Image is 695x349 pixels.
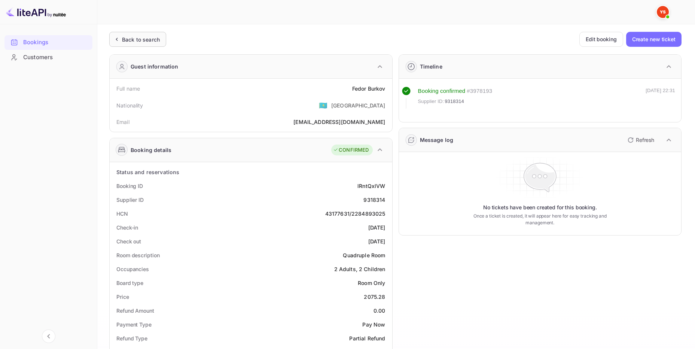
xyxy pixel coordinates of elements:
[445,98,464,105] span: 9318314
[418,87,466,95] div: Booking confirmed
[116,293,129,301] div: Price
[636,136,654,144] p: Refresh
[362,321,385,328] div: Pay Now
[319,98,327,112] span: United States
[623,134,657,146] button: Refresh
[116,224,138,231] div: Check-in
[116,85,140,92] div: Full name
[116,182,143,190] div: Booking ID
[122,36,160,43] div: Back to search
[4,50,92,65] div: Customers
[483,204,597,211] p: No tickets have been created for this booking.
[349,334,385,342] div: Partial Refund
[579,32,623,47] button: Edit booking
[4,35,92,49] a: Bookings
[116,237,141,245] div: Check out
[343,251,385,259] div: Quadruple Room
[325,210,385,218] div: 43177631/2284893025
[333,146,369,154] div: CONFIRMED
[364,293,385,301] div: 2075.28
[293,118,385,126] div: [EMAIL_ADDRESS][DOMAIN_NAME]
[116,307,154,315] div: Refund Amount
[116,251,159,259] div: Room description
[116,279,143,287] div: Board type
[331,101,385,109] div: [GEOGRAPHIC_DATA]
[357,182,385,190] div: lRntQxlVW
[374,307,385,315] div: 0.00
[334,265,385,273] div: 2 Adults, 2 Children
[363,196,385,204] div: 9318314
[4,35,92,50] div: Bookings
[116,265,149,273] div: Occupancies
[464,213,616,226] p: Once a ticket is created, it will appear here for easy tracking and management.
[23,53,89,62] div: Customers
[657,6,669,18] img: Yandex Support
[420,136,454,144] div: Message log
[358,279,385,287] div: Room Only
[23,38,89,47] div: Bookings
[4,50,92,64] a: Customers
[368,237,385,245] div: [DATE]
[467,87,492,95] div: # 3978193
[116,196,144,204] div: Supplier ID
[626,32,682,47] button: Create new ticket
[116,118,129,126] div: Email
[368,224,385,231] div: [DATE]
[352,85,385,92] div: Fedor Burkov
[116,101,143,109] div: Nationality
[116,321,152,328] div: Payment Type
[6,6,66,18] img: LiteAPI logo
[131,146,171,154] div: Booking details
[646,87,675,109] div: [DATE] 22:31
[116,168,179,176] div: Status and reservations
[420,63,442,70] div: Timeline
[418,98,444,105] span: Supplier ID:
[116,334,147,342] div: Refund Type
[116,210,128,218] div: HCN
[42,330,55,343] button: Collapse navigation
[131,63,179,70] div: Guest information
